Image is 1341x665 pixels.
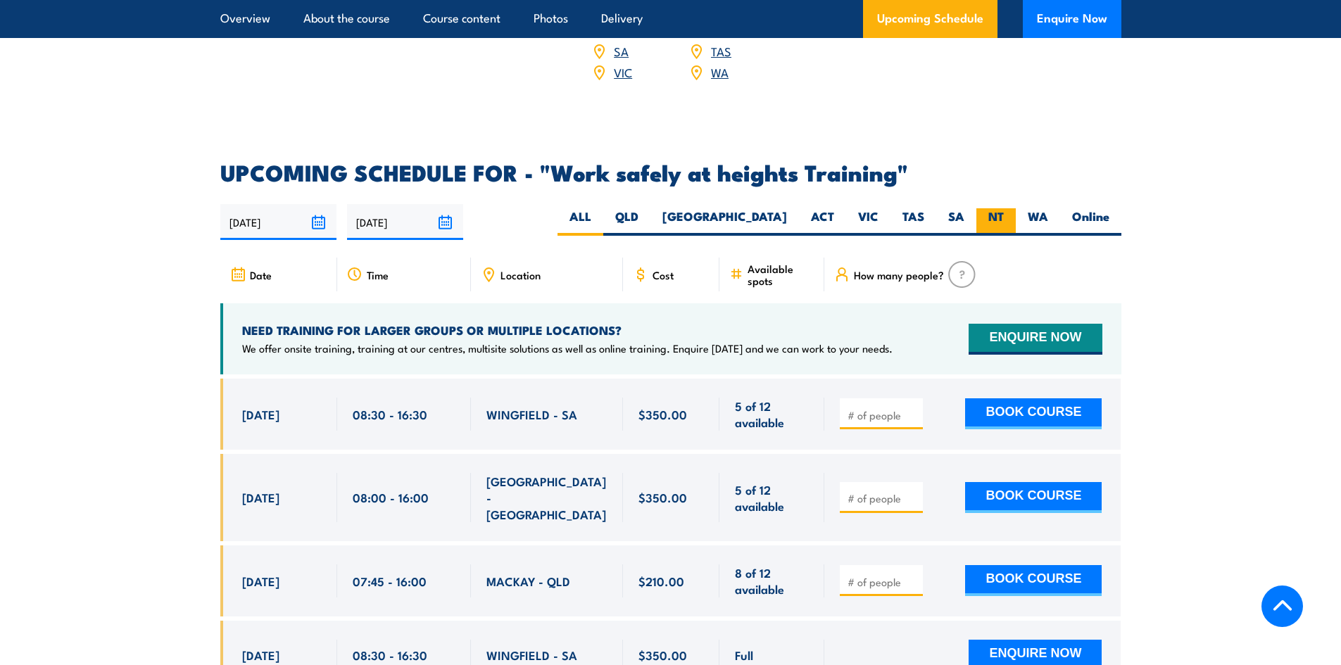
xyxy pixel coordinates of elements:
span: Location [500,269,541,281]
span: 5 of 12 available [735,481,809,514]
span: How many people? [854,269,944,281]
input: # of people [848,575,918,589]
span: Cost [653,269,674,281]
label: ALL [558,208,603,236]
a: TAS [711,42,731,59]
span: $350.00 [638,647,687,663]
span: [DATE] [242,406,279,422]
input: # of people [848,491,918,505]
span: Full [735,647,753,663]
span: $210.00 [638,573,684,589]
span: $350.00 [638,406,687,422]
label: [GEOGRAPHIC_DATA] [650,208,799,236]
span: WINGFIELD - SA [486,647,577,663]
span: 8 of 12 available [735,564,809,597]
button: BOOK COURSE [965,565,1102,596]
span: $350.00 [638,489,687,505]
a: WA [711,63,729,80]
label: Online [1060,208,1121,236]
label: VIC [846,208,890,236]
label: SA [936,208,976,236]
span: 08:30 - 16:30 [353,406,427,422]
span: MACKAY - QLD [486,573,570,589]
span: Available spots [748,262,814,286]
button: BOOK COURSE [965,482,1102,513]
span: Time [367,269,389,281]
a: SA [614,42,629,59]
input: From date [220,204,336,240]
input: # of people [848,408,918,422]
h4: NEED TRAINING FOR LARGER GROUPS OR MULTIPLE LOCATIONS? [242,322,893,338]
span: [DATE] [242,647,279,663]
label: ACT [799,208,846,236]
span: 08:30 - 16:30 [353,647,427,663]
label: TAS [890,208,936,236]
button: BOOK COURSE [965,398,1102,429]
span: 07:45 - 16:00 [353,573,427,589]
label: WA [1016,208,1060,236]
label: QLD [603,208,650,236]
a: VIC [614,63,632,80]
span: [GEOGRAPHIC_DATA] - [GEOGRAPHIC_DATA] [486,473,607,522]
span: 5 of 12 available [735,398,809,431]
button: ENQUIRE NOW [969,324,1102,355]
span: [DATE] [242,573,279,589]
input: To date [347,204,463,240]
label: NT [976,208,1016,236]
span: [DATE] [242,489,279,505]
span: Date [250,269,272,281]
p: We offer onsite training, training at our centres, multisite solutions as well as online training... [242,341,893,355]
span: WINGFIELD - SA [486,406,577,422]
h2: UPCOMING SCHEDULE FOR - "Work safely at heights Training" [220,162,1121,182]
span: 08:00 - 16:00 [353,489,429,505]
